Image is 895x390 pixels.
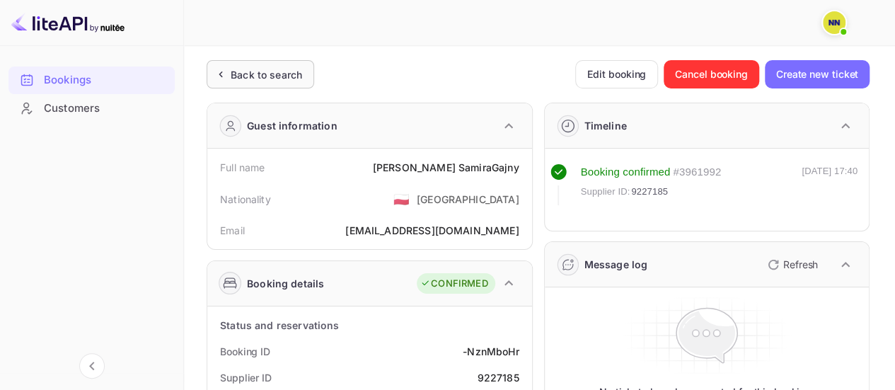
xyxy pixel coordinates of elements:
[417,192,519,207] div: [GEOGRAPHIC_DATA]
[783,257,818,272] p: Refresh
[220,223,245,238] div: Email
[393,186,410,212] span: United States
[373,160,519,175] div: [PERSON_NAME] SamiraGajny
[420,277,487,291] div: CONFIRMED
[8,95,175,122] div: Customers
[584,118,627,133] div: Timeline
[231,67,302,82] div: Back to search
[8,95,175,121] a: Customers
[477,370,519,385] div: 9227185
[8,67,175,94] div: Bookings
[823,11,845,34] img: N/A N/A
[220,318,339,333] div: Status and reservations
[673,164,721,180] div: # 3961992
[631,185,668,199] span: 9227185
[44,101,168,117] div: Customers
[247,118,337,133] div: Guest information
[581,185,630,199] span: Supplier ID:
[8,67,175,93] a: Bookings
[759,253,824,276] button: Refresh
[802,164,858,205] div: [DATE] 17:40
[220,370,272,385] div: Supplier ID
[220,160,265,175] div: Full name
[345,223,519,238] div: [EMAIL_ADDRESS][DOMAIN_NAME]
[220,192,271,207] div: Nationality
[765,60,870,88] button: Create new ticket
[664,60,759,88] button: Cancel booking
[79,353,105,379] button: Collapse navigation
[247,276,324,291] div: Booking details
[581,164,671,180] div: Booking confirmed
[11,11,125,34] img: LiteAPI logo
[220,344,270,359] div: Booking ID
[44,72,168,88] div: Bookings
[584,257,648,272] div: Message log
[463,344,519,359] div: -NznMboHr
[575,60,658,88] button: Edit booking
